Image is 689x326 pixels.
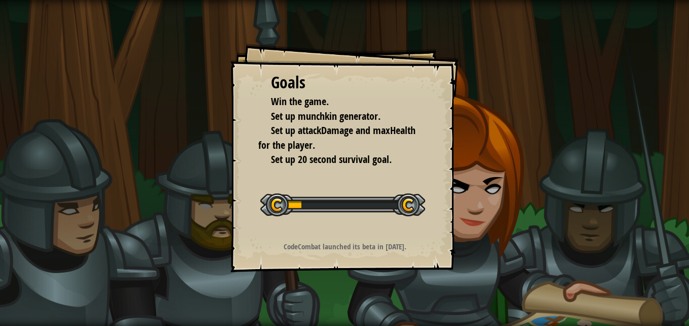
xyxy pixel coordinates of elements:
[258,123,416,152] li: Set up attackDamage and maxHealth for the player.
[258,94,416,109] li: Win the game.
[271,109,381,123] span: Set up munchkin generator.
[271,152,392,166] span: Set up 20 second survival goal.
[284,241,406,252] strong: CodeCombat launched its beta in [DATE].
[258,109,416,124] li: Set up munchkin generator.
[258,152,416,167] li: Set up 20 second survival goal.
[271,94,329,108] span: Win the game.
[271,71,418,94] div: Goals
